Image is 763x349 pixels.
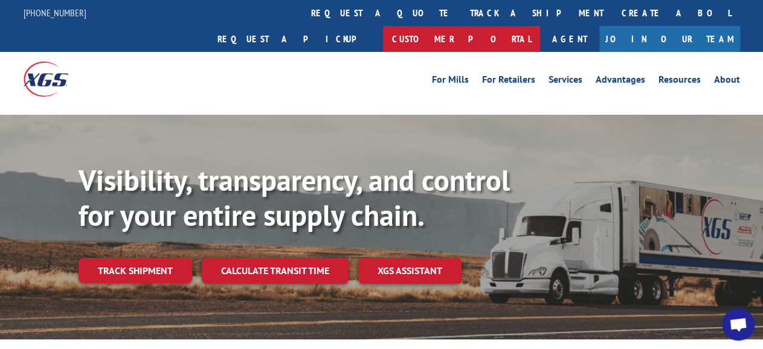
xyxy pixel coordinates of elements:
[540,26,599,52] a: Agent
[549,75,582,88] a: Services
[714,75,740,88] a: About
[596,75,645,88] a: Advantages
[358,258,462,284] a: XGS ASSISTANT
[383,26,540,52] a: Customer Portal
[79,161,510,234] b: Visibility, transparency, and control for your entire supply chain.
[432,75,469,88] a: For Mills
[658,75,701,88] a: Resources
[722,308,755,341] a: Open chat
[599,26,740,52] a: Join Our Team
[79,258,192,283] a: Track shipment
[202,258,349,284] a: Calculate transit time
[24,7,86,19] a: [PHONE_NUMBER]
[482,75,535,88] a: For Retailers
[208,26,383,52] a: Request a pickup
